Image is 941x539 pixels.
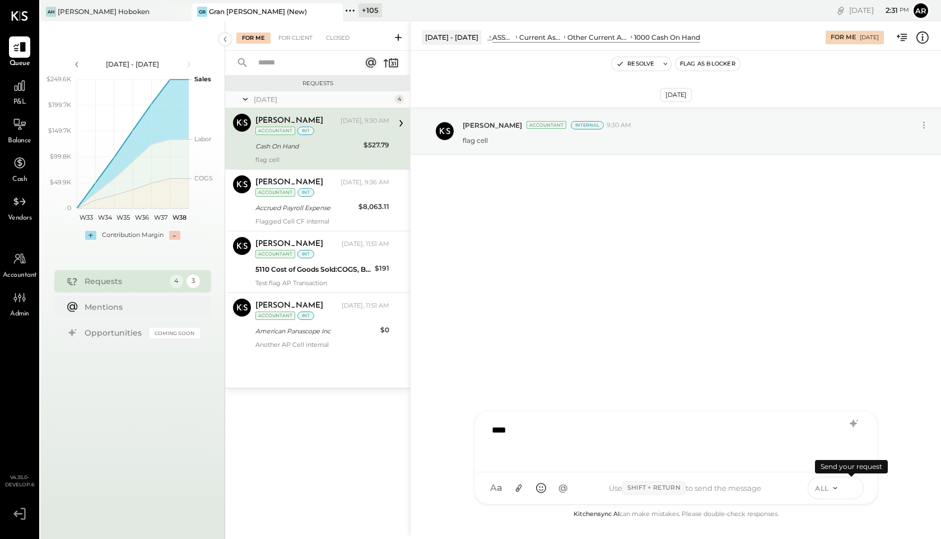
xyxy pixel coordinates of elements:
[255,341,389,349] div: Another AP Cell internal
[236,32,271,44] div: For Me
[3,271,37,281] span: Accountant
[860,34,879,41] div: [DATE]
[231,80,404,87] div: Requests
[358,3,382,17] div: + 105
[567,32,628,42] div: Other Current Assets
[1,248,39,281] a: Accountant
[255,239,323,250] div: [PERSON_NAME]
[831,33,856,42] div: For Me
[46,75,71,83] text: $249.6K
[634,32,700,42] div: 1000 Cash On Hand
[85,59,180,69] div: [DATE] - [DATE]
[341,178,389,187] div: [DATE], 9:36 AM
[255,217,389,225] div: Flagged Cell CF internal
[50,152,71,160] text: $99.8K
[255,202,355,213] div: Accrued Payroll Expense
[79,213,92,221] text: W33
[10,59,30,69] span: Queue
[209,7,307,16] div: Gran [PERSON_NAME] (New)
[10,309,29,319] span: Admin
[255,279,389,287] div: Test flag AP Transaction
[342,301,389,310] div: [DATE], 11:51 AM
[1,36,39,69] a: Queue
[172,213,186,221] text: W38
[67,204,71,212] text: 0
[255,312,295,320] div: Accountant
[380,324,389,336] div: $0
[492,32,514,42] div: ASSETS
[395,95,404,104] div: 4
[815,460,888,473] div: Send your request
[676,57,740,71] button: Flag as Blocker
[50,178,71,186] text: $49.9K
[297,250,314,258] div: int
[48,127,71,134] text: $149.7K
[85,276,164,287] div: Requests
[364,140,389,151] div: $527.79
[187,275,200,288] div: 3
[558,482,568,494] span: @
[297,127,314,135] div: int
[8,213,32,224] span: Vendors
[255,156,389,164] div: flag cell
[422,30,482,44] div: [DATE] - [DATE]
[150,328,200,338] div: Coming Soon
[849,5,909,16] div: [DATE]
[320,32,355,44] div: Closed
[358,201,389,212] div: $8,063.11
[85,301,194,313] div: Mentions
[607,121,631,130] span: 9:30 AM
[519,32,562,42] div: Current Assets
[612,57,659,71] button: Resolve
[48,101,71,109] text: $199.7K
[273,32,318,44] div: For Client
[135,213,149,221] text: W36
[97,213,112,221] text: W34
[255,141,360,152] div: Cash On Hand
[297,312,314,320] div: int
[527,121,566,129] div: Accountant
[835,4,846,16] div: copy link
[8,136,31,146] span: Balance
[255,127,295,135] div: Accountant
[553,478,574,498] button: @
[1,287,39,319] a: Admin
[102,231,164,240] div: Contribution Margin
[255,250,295,258] div: Accountant
[463,120,522,130] span: [PERSON_NAME]
[194,135,211,143] text: Labor
[574,481,797,495] div: Use to send the message
[497,482,502,494] span: a
[622,481,686,495] span: Shift + Return
[912,2,930,20] button: Ar
[255,264,371,275] div: 5110 Cost of Goods Sold:COGS, Beer
[255,326,377,337] div: American Panascope Inc
[255,300,323,312] div: [PERSON_NAME]
[342,240,389,249] div: [DATE], 11:51 AM
[341,117,389,126] div: [DATE], 9:30 AM
[375,263,389,274] div: $191
[117,213,130,221] text: W35
[1,75,39,108] a: P&L
[486,478,506,498] button: Aa
[254,95,392,104] div: [DATE]
[1,191,39,224] a: Vendors
[1,152,39,185] a: Cash
[169,231,180,240] div: -
[85,327,144,338] div: Opportunities
[170,275,183,288] div: 4
[463,136,488,145] p: flag cell
[815,484,829,493] span: ALL
[194,75,211,83] text: Sales
[58,7,150,16] div: [PERSON_NAME] Hoboken
[194,174,213,182] text: COGS
[1,114,39,146] a: Balance
[85,231,96,240] div: +
[660,88,692,102] div: [DATE]
[12,175,27,185] span: Cash
[46,7,56,17] div: AH
[297,188,314,197] div: int
[255,177,323,188] div: [PERSON_NAME]
[197,7,207,17] div: GB
[255,115,323,127] div: [PERSON_NAME]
